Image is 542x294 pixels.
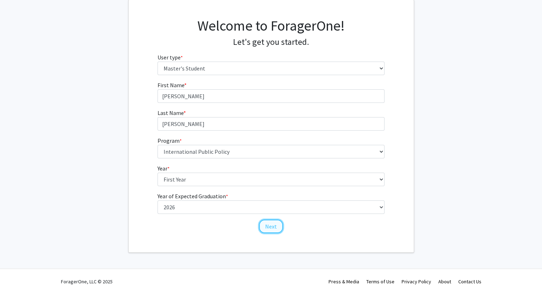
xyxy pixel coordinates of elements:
h1: Welcome to ForagerOne! [158,17,384,34]
span: Last Name [158,109,184,116]
span: First Name [158,82,184,89]
label: Year [158,164,170,173]
h4: Let's get you started. [158,37,384,47]
a: Press & Media [329,278,359,285]
label: Year of Expected Graduation [158,192,228,200]
a: Contact Us [458,278,481,285]
iframe: Chat [5,262,30,289]
div: ForagerOne, LLC © 2025 [61,269,113,294]
button: Next [259,220,283,233]
label: Program [158,136,182,145]
label: User type [158,53,183,62]
a: About [438,278,451,285]
a: Terms of Use [366,278,394,285]
a: Privacy Policy [402,278,431,285]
